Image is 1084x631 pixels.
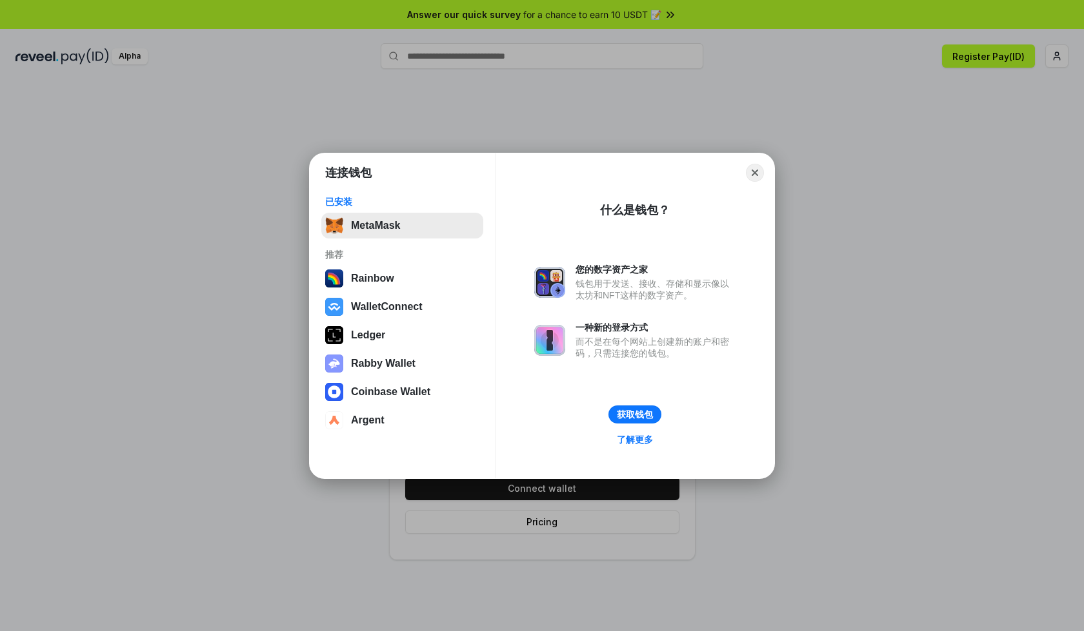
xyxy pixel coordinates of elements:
[576,336,736,359] div: 而不是在每个网站上创建新的账户和密码，只需连接您的钱包。
[617,434,653,445] div: 了解更多
[351,220,400,231] div: MetaMask
[351,414,385,426] div: Argent
[321,213,483,238] button: MetaMask
[351,329,385,341] div: Ledger
[325,249,479,260] div: 推荐
[746,164,764,182] button: Close
[351,301,423,313] div: WalletConnect
[321,351,483,376] button: Rabby Wallet
[325,165,372,180] h1: 连接钱包
[351,386,430,398] div: Coinbase Wallet
[325,217,343,235] img: svg+xml,%3Csvg%20fill%3D%22none%22%20height%3D%2233%22%20viewBox%3D%220%200%2035%2033%22%20width%...
[608,405,661,423] button: 获取钱包
[321,266,483,291] button: Rainbow
[609,431,661,448] a: 了解更多
[321,294,483,320] button: WalletConnect
[617,409,653,420] div: 获取钱包
[321,322,483,348] button: Ledger
[576,322,736,333] div: 一种新的登录方式
[600,202,670,218] div: 什么是钱包？
[534,325,565,356] img: svg+xml,%3Csvg%20xmlns%3D%22http%3A%2F%2Fwww.w3.org%2F2000%2Fsvg%22%20fill%3D%22none%22%20viewBox...
[576,264,736,275] div: 您的数字资产之家
[325,383,343,401] img: svg+xml,%3Csvg%20width%3D%2228%22%20height%3D%2228%22%20viewBox%3D%220%200%2028%2028%22%20fill%3D...
[325,298,343,316] img: svg+xml,%3Csvg%20width%3D%2228%22%20height%3D%2228%22%20viewBox%3D%220%200%2028%2028%22%20fill%3D...
[325,269,343,287] img: svg+xml,%3Csvg%20width%3D%22120%22%20height%3D%22120%22%20viewBox%3D%220%200%20120%20120%22%20fil...
[321,407,483,433] button: Argent
[576,278,736,301] div: 钱包用于发送、接收、存储和显示像以太坊和NFT这样的数字资产。
[351,358,416,369] div: Rabby Wallet
[325,196,479,208] div: 已安装
[325,354,343,373] img: svg+xml,%3Csvg%20xmlns%3D%22http%3A%2F%2Fwww.w3.org%2F2000%2Fsvg%22%20fill%3D%22none%22%20viewBox...
[351,273,394,284] div: Rainbow
[321,379,483,405] button: Coinbase Wallet
[325,326,343,344] img: svg+xml,%3Csvg%20xmlns%3D%22http%3A%2F%2Fwww.w3.org%2F2000%2Fsvg%22%20width%3D%2228%22%20height%3...
[325,411,343,429] img: svg+xml,%3Csvg%20width%3D%2228%22%20height%3D%2228%22%20viewBox%3D%220%200%2028%2028%22%20fill%3D...
[534,267,565,298] img: svg+xml,%3Csvg%20xmlns%3D%22http%3A%2F%2Fwww.w3.org%2F2000%2Fsvg%22%20fill%3D%22none%22%20viewBox...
